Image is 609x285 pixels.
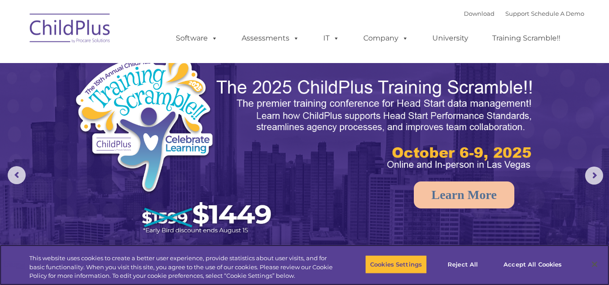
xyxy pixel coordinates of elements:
[505,10,529,17] a: Support
[483,29,569,47] a: Training Scramble!!
[423,29,477,47] a: University
[354,29,417,47] a: Company
[414,181,514,208] a: Learn More
[25,7,115,52] img: ChildPlus by Procare Solutions
[125,96,164,103] span: Phone number
[167,29,227,47] a: Software
[365,255,427,274] button: Cookies Settings
[125,59,153,66] span: Last name
[585,254,604,274] button: Close
[531,10,584,17] a: Schedule A Demo
[233,29,308,47] a: Assessments
[464,10,495,17] a: Download
[314,29,348,47] a: IT
[464,10,584,17] font: |
[29,254,335,280] div: This website uses cookies to create a better user experience, provide statistics about user visit...
[435,255,491,274] button: Reject All
[499,255,567,274] button: Accept All Cookies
